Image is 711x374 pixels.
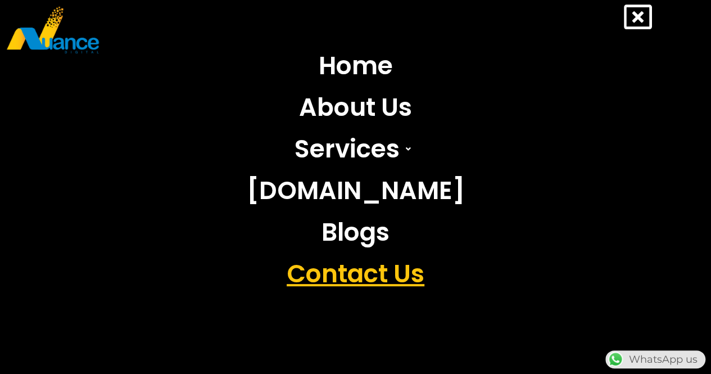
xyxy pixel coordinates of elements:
[605,353,705,366] a: WhatsAppWhatsApp us
[606,350,624,368] img: WhatsApp
[238,211,473,253] a: Blogs
[238,170,473,211] a: [DOMAIN_NAME]
[6,6,100,55] img: nuance-qatar_logo
[605,350,705,368] div: WhatsApp us
[238,253,473,295] a: Contact Us
[238,45,473,87] a: Home
[238,87,473,128] a: About Us
[238,128,473,170] a: Services
[6,6,350,55] a: nuance-qatar_logo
